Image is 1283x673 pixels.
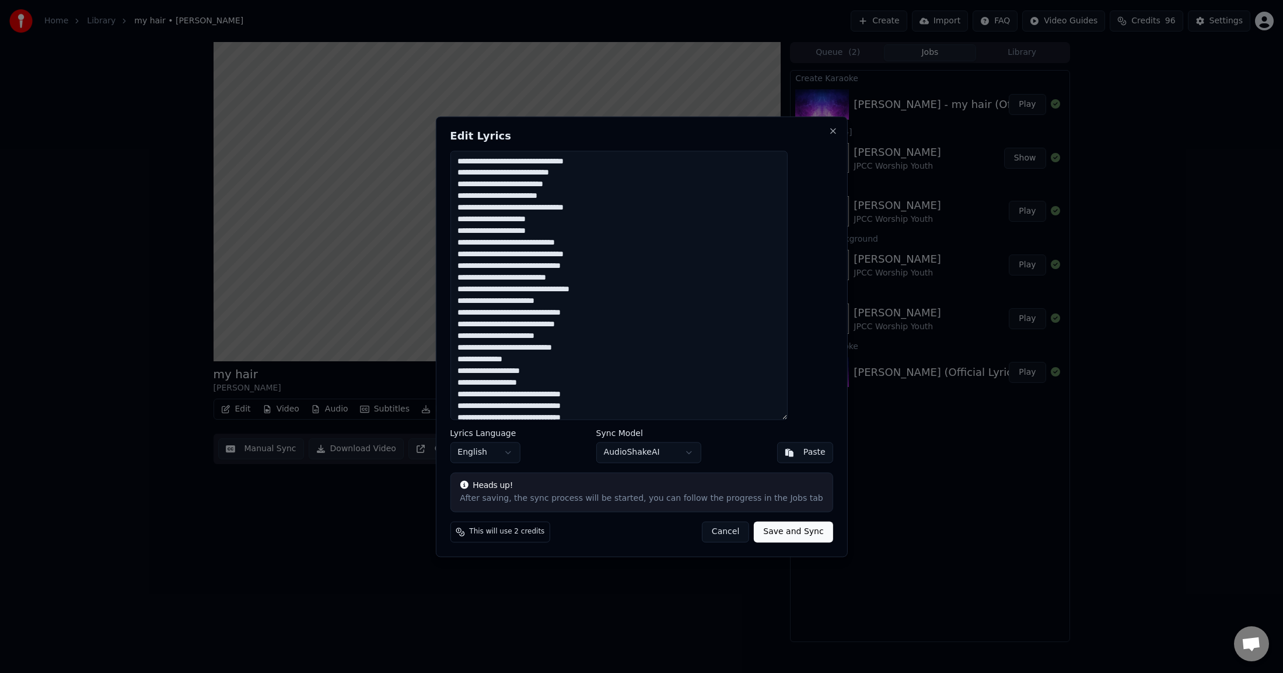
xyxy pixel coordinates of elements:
[803,447,826,458] div: Paste
[596,429,701,437] label: Sync Model
[469,527,544,536] span: This will use 2 credits
[777,442,833,463] button: Paste
[702,521,749,542] button: Cancel
[754,521,833,542] button: Save and Sync
[460,480,823,491] div: Heads up!
[460,493,823,504] div: After saving, the sync process will be started, you can follow the progress in the Jobs tab
[450,131,833,141] h2: Edit Lyrics
[450,429,520,437] label: Lyrics Language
